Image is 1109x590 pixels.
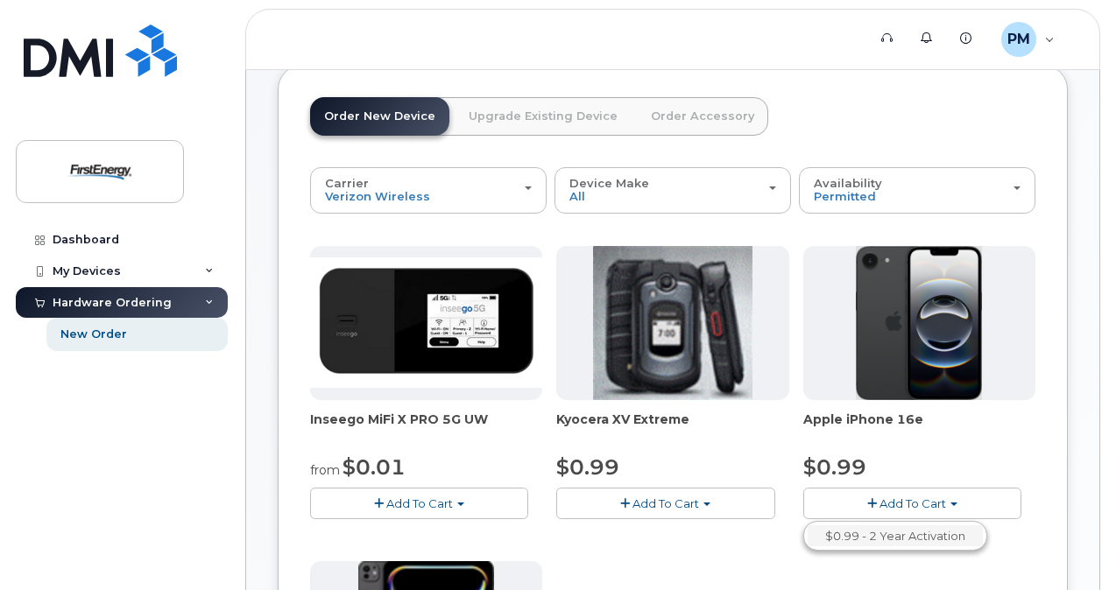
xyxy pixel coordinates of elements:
[856,246,982,400] img: iphone16e.png
[1033,514,1096,577] iframe: Messenger Launcher
[556,454,619,480] span: $0.99
[554,167,791,213] button: Device Make All
[803,411,1035,446] div: Apple iPhone 16e
[814,176,882,190] span: Availability
[325,176,369,190] span: Carrier
[808,525,983,547] a: $0.99 - 2 Year Activation
[556,488,774,518] button: Add To Cart
[310,167,547,213] button: Carrier Verizon Wireless
[569,189,585,203] span: All
[310,257,542,388] img: Inseego.png
[989,22,1067,57] div: Powell, Melissa
[593,246,752,400] img: xvextreme.gif
[803,488,1021,518] button: Add To Cart
[343,454,406,480] span: $0.01
[310,462,340,478] small: from
[632,496,699,510] span: Add To Cart
[310,97,449,136] a: Order New Device
[325,189,430,203] span: Verizon Wireless
[310,411,542,446] div: Inseego MiFi X PRO 5G UW
[569,176,649,190] span: Device Make
[799,167,1035,213] button: Availability Permitted
[386,496,453,510] span: Add To Cart
[310,488,528,518] button: Add To Cart
[637,97,768,136] a: Order Accessory
[814,189,876,203] span: Permitted
[803,454,866,480] span: $0.99
[1007,29,1030,50] span: PM
[556,411,788,446] div: Kyocera XV Extreme
[879,496,946,510] span: Add To Cart
[455,97,632,136] a: Upgrade Existing Device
